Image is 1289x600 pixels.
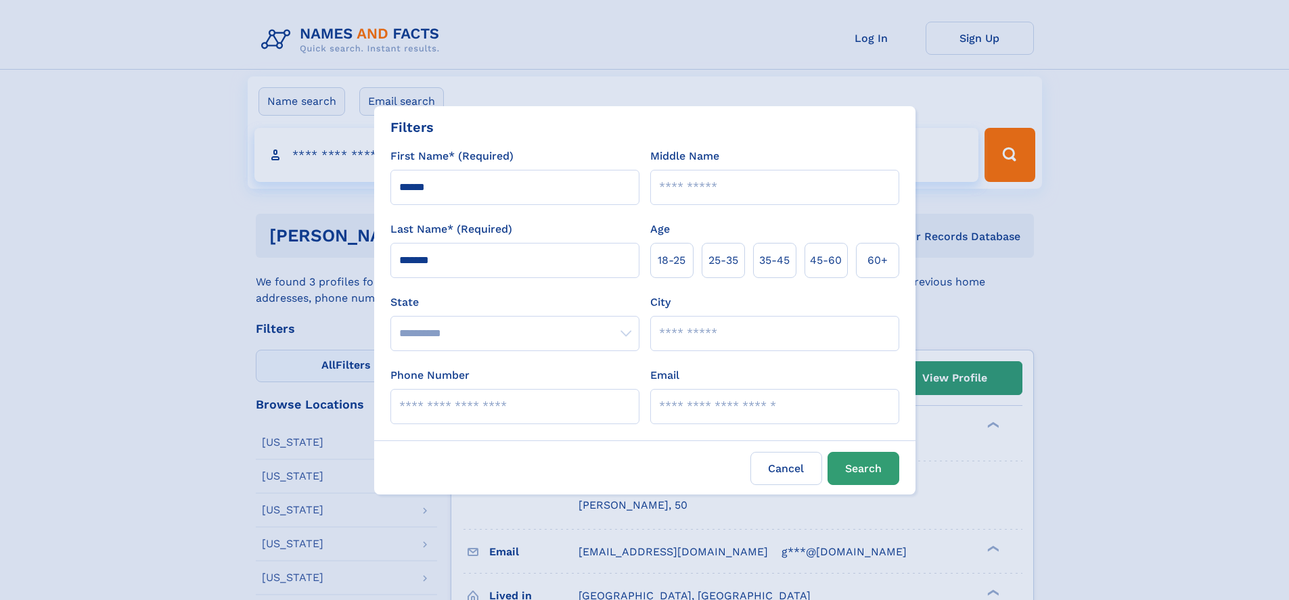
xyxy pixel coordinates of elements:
[650,367,679,384] label: Email
[708,252,738,269] span: 25‑35
[390,117,434,137] div: Filters
[810,252,842,269] span: 45‑60
[658,252,685,269] span: 18‑25
[390,148,514,164] label: First Name* (Required)
[828,452,899,485] button: Search
[650,294,671,310] label: City
[390,221,512,237] label: Last Name* (Required)
[750,452,822,485] label: Cancel
[650,148,719,164] label: Middle Name
[759,252,790,269] span: 35‑45
[390,294,639,310] label: State
[650,221,670,237] label: Age
[390,367,470,384] label: Phone Number
[867,252,888,269] span: 60+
